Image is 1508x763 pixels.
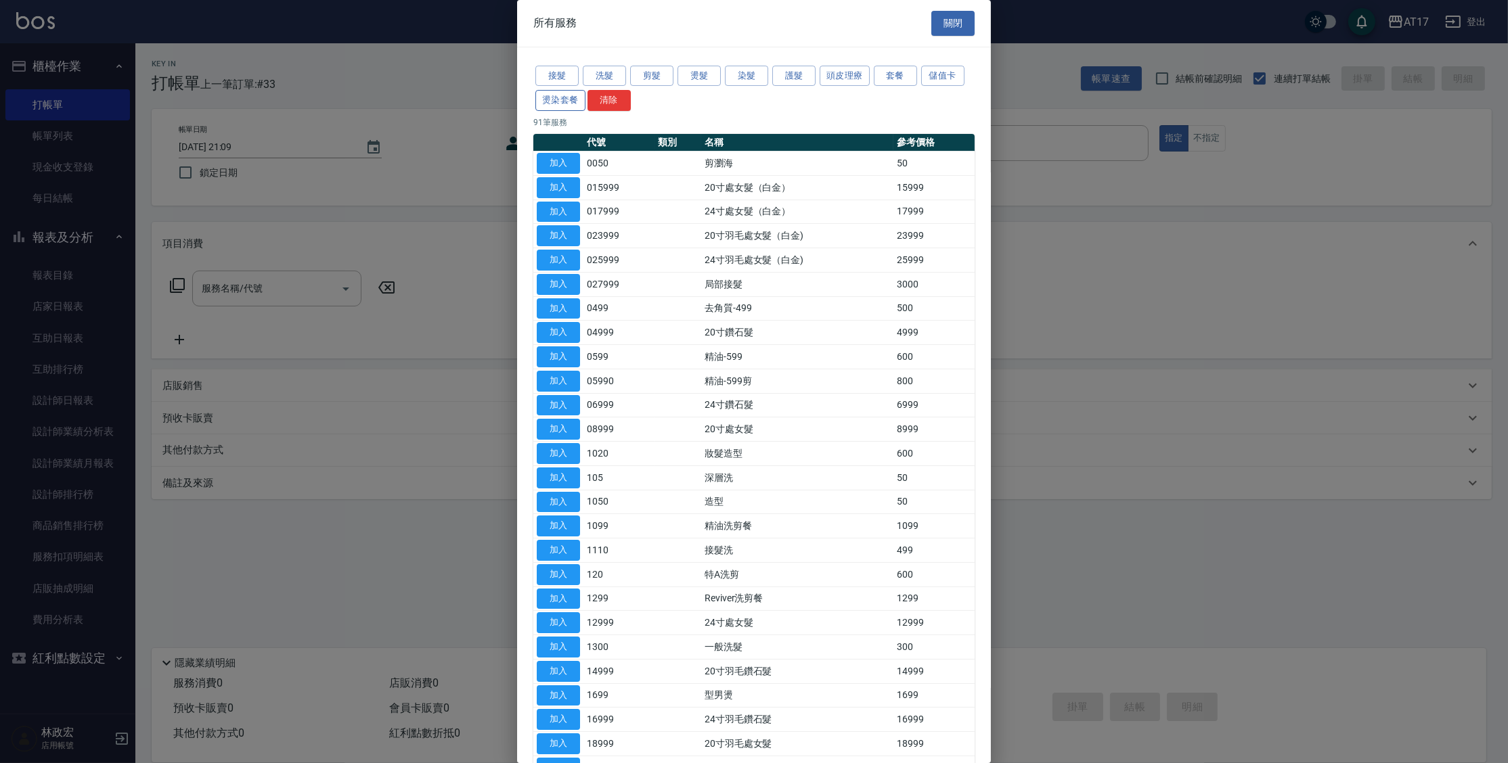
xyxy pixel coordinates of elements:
button: 加入 [537,346,580,367]
button: 剪髮 [630,66,673,87]
td: 24寸羽毛鑽石髮 [701,708,893,732]
td: 接髮洗 [701,538,893,563]
td: 300 [893,635,975,660]
td: 24寸處女髮 [701,611,893,635]
td: 局部接髮 [701,272,893,296]
td: 17999 [893,200,975,224]
td: 600 [893,345,975,369]
td: 去角質-499 [701,296,893,321]
button: 護髮 [772,66,816,87]
td: 24寸鑽石髮 [701,393,893,417]
td: 0599 [583,345,655,369]
button: 加入 [537,588,580,609]
td: 015999 [583,175,655,200]
button: 加入 [537,298,580,319]
td: 023999 [583,224,655,248]
span: 所有服務 [533,16,577,30]
button: 加入 [537,419,580,440]
button: 加入 [537,709,580,730]
td: 1099 [583,514,655,538]
td: 500 [893,296,975,321]
button: 加入 [537,371,580,392]
button: 燙染套餐 [535,90,585,111]
button: 加入 [537,177,580,198]
td: 4999 [893,321,975,345]
button: 洗髮 [583,66,626,87]
button: 加入 [537,225,580,246]
td: 05990 [583,369,655,393]
button: 加入 [537,733,580,754]
button: 加入 [537,202,580,223]
td: 一般洗髮 [701,635,893,660]
button: 關閉 [931,11,975,36]
td: 08999 [583,417,655,442]
td: 3000 [893,272,975,296]
th: 名稱 [701,134,893,152]
td: 120 [583,562,655,586]
td: 600 [893,442,975,466]
td: 20寸羽毛鑽石髮 [701,659,893,683]
td: 04999 [583,321,655,345]
button: 清除 [587,90,631,111]
td: 20寸鑽石髮 [701,321,893,345]
button: 染髮 [725,66,768,87]
button: 加入 [537,395,580,416]
button: 加入 [537,443,580,464]
button: 加入 [537,612,580,633]
button: 加入 [537,467,580,488]
td: 型男燙 [701,683,893,708]
td: 20寸處女髮 [701,417,893,442]
td: 50 [893,490,975,514]
td: 造型 [701,490,893,514]
td: 16999 [893,708,975,732]
td: 50 [893,465,975,490]
td: 18999 [583,732,655,756]
button: 加入 [537,250,580,271]
td: 精油-599剪 [701,369,893,393]
td: 25999 [893,248,975,273]
td: 23999 [893,224,975,248]
td: 12999 [583,611,655,635]
td: 50 [893,152,975,176]
th: 類別 [655,134,701,152]
td: 8999 [893,417,975,442]
td: 06999 [583,393,655,417]
td: 600 [893,562,975,586]
button: 加入 [537,564,580,585]
button: 燙髮 [678,66,721,87]
button: 加入 [537,540,580,561]
button: 套餐 [874,66,917,87]
button: 加入 [537,637,580,657]
td: 15999 [893,175,975,200]
button: 頭皮理療 [820,66,870,87]
td: 6999 [893,393,975,417]
button: 儲值卡 [921,66,964,87]
td: 0499 [583,296,655,321]
td: 1299 [583,586,655,611]
td: 20寸處女髮（白金） [701,175,893,200]
td: 20寸羽毛處女髮（白金) [701,224,893,248]
td: Reviver洗剪餐 [701,586,893,611]
button: 加入 [537,661,580,682]
button: 加入 [537,685,580,706]
td: 16999 [583,708,655,732]
button: 加入 [537,322,580,343]
td: 24寸羽毛處女髮（白金) [701,248,893,273]
td: 妝髮造型 [701,442,893,466]
button: 加入 [537,515,580,536]
td: 14999 [583,659,655,683]
td: 20寸羽毛處女髮 [701,732,893,756]
td: 105 [583,465,655,490]
p: 91 筆服務 [533,116,975,129]
th: 參考價格 [893,134,975,152]
td: 1699 [583,683,655,708]
td: 025999 [583,248,655,273]
button: 加入 [537,492,580,513]
td: 18999 [893,732,975,756]
td: 1300 [583,635,655,660]
td: 24寸處女髮（白金） [701,200,893,224]
td: 精油-599 [701,345,893,369]
td: 017999 [583,200,655,224]
td: 499 [893,538,975,563]
td: 027999 [583,272,655,296]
